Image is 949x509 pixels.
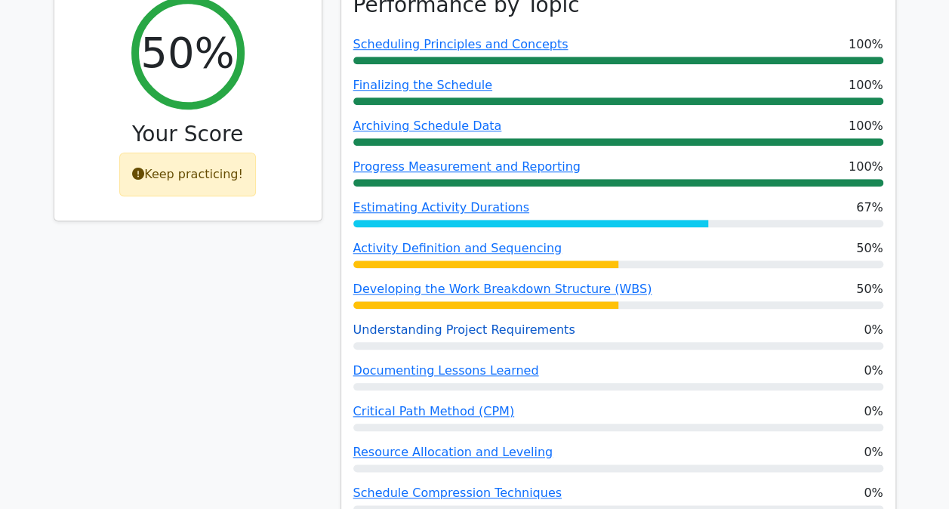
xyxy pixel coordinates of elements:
[353,37,568,51] a: Scheduling Principles and Concepts
[353,404,514,418] a: Critical Path Method (CPM)
[353,282,652,296] a: Developing the Work Breakdown Structure (WBS)
[849,76,883,94] span: 100%
[864,443,883,461] span: 0%
[353,363,539,378] a: Documenting Lessons Learned
[856,280,883,298] span: 50%
[353,322,575,337] a: Understanding Project Requirements
[856,239,883,258] span: 50%
[849,35,883,54] span: 100%
[353,486,562,500] a: Schedule Compression Techniques
[353,78,492,92] a: Finalizing the Schedule
[864,484,883,502] span: 0%
[119,153,256,196] div: Keep practicing!
[864,362,883,380] span: 0%
[849,158,883,176] span: 100%
[353,445,553,459] a: Resource Allocation and Leveling
[864,321,883,339] span: 0%
[353,241,562,255] a: Activity Definition and Sequencing
[140,27,234,78] h2: 50%
[353,159,581,174] a: Progress Measurement and Reporting
[864,403,883,421] span: 0%
[856,199,883,217] span: 67%
[353,119,502,133] a: Archiving Schedule Data
[849,117,883,135] span: 100%
[66,122,310,147] h3: Your Score
[353,200,529,214] a: Estimating Activity Durations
